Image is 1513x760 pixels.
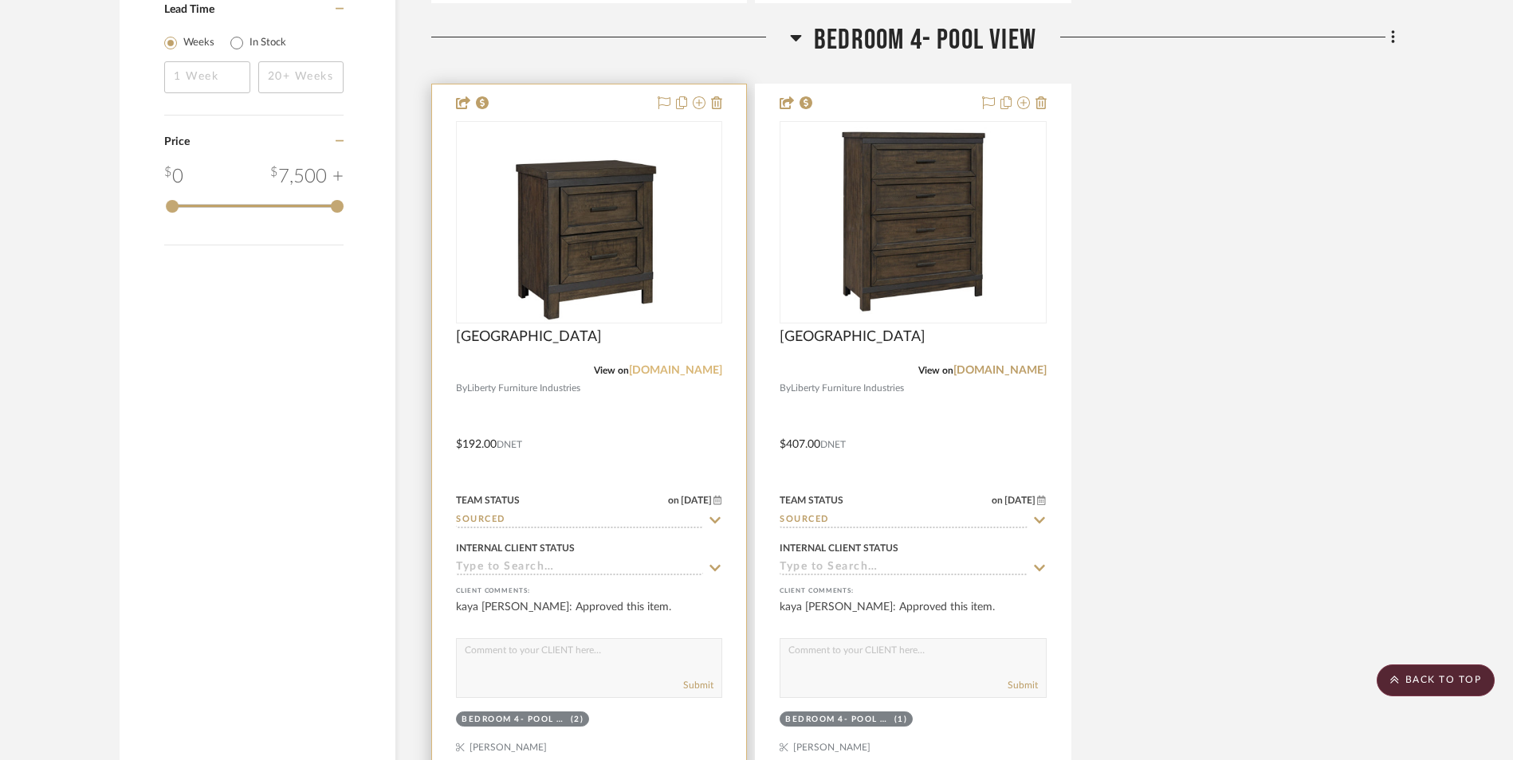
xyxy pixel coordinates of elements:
span: By [780,381,791,396]
span: Lead Time [164,4,214,15]
div: Bedroom 4- Pool View [462,714,567,726]
input: Type to Search… [780,513,1027,528]
div: 0 [164,163,183,191]
div: Bedroom 4- Pool View [785,714,890,726]
span: [DATE] [1003,495,1037,506]
span: [DATE] [679,495,713,506]
div: (1) [894,714,908,726]
span: Bedroom 4- Pool View [814,23,1036,57]
input: 1 Week [164,61,250,93]
span: [GEOGRAPHIC_DATA] [456,328,602,346]
scroll-to-top-button: BACK TO TOP [1377,664,1495,696]
div: 7,500 + [270,163,344,191]
span: Liberty Furniture Industries [467,381,580,396]
span: on [992,496,1003,505]
span: Liberty Furniture Industries [791,381,904,396]
div: (2) [571,714,584,726]
span: View on [918,366,953,375]
button: Submit [683,678,713,692]
button: Submit [1008,678,1038,692]
label: In Stock [250,35,286,51]
span: By [456,381,467,396]
div: Team Status [456,493,520,507]
input: 20+ Weeks [258,61,344,93]
div: 0 [780,122,1045,323]
input: Type to Search… [456,561,703,576]
span: [GEOGRAPHIC_DATA] [780,328,925,346]
input: Type to Search… [780,561,1027,576]
img: Thornwood Hills [489,123,689,322]
div: Team Status [780,493,843,507]
span: on [668,496,679,505]
input: Type to Search… [456,513,703,528]
div: kaya [PERSON_NAME]: Approved this item. [456,599,722,631]
label: Weeks [183,35,214,51]
span: Price [164,136,190,147]
div: Internal Client Status [456,541,575,555]
a: [DOMAIN_NAME] [629,365,722,376]
div: kaya [PERSON_NAME]: Approved this item. [780,599,1046,631]
div: Internal Client Status [780,541,898,555]
img: Thornwood Hills [813,123,1012,322]
span: View on [594,366,629,375]
a: [DOMAIN_NAME] [953,365,1047,376]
